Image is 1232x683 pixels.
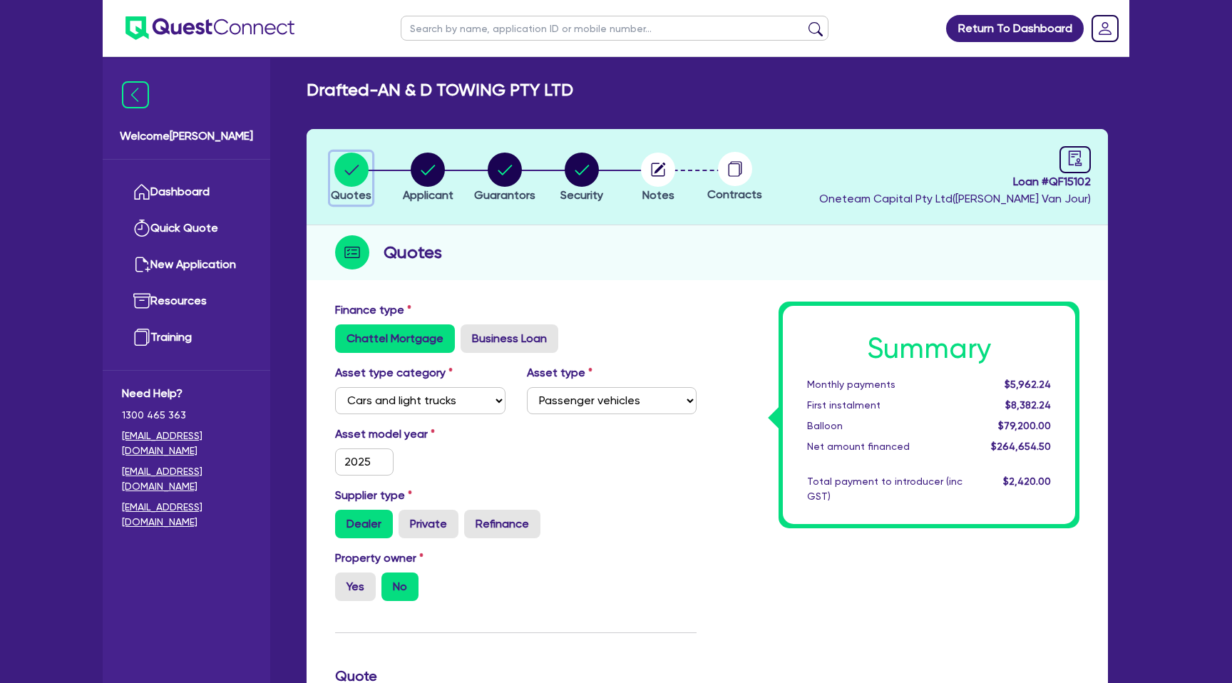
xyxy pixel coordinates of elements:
div: Balloon [796,418,973,433]
h1: Summary [807,332,1051,366]
button: Quotes [330,152,372,205]
a: [EMAIL_ADDRESS][DOMAIN_NAME] [122,464,251,494]
h2: Quotes [384,240,442,265]
a: Dropdown toggle [1087,10,1124,47]
a: Resources [122,283,251,319]
label: Asset type [527,364,592,381]
img: step-icon [335,235,369,269]
div: First instalment [796,398,973,413]
img: icon-menu-close [122,81,149,108]
a: New Application [122,247,251,283]
button: Applicant [402,152,454,205]
span: Security [560,188,603,202]
label: Property owner [335,550,423,567]
span: $2,420.00 [1003,476,1051,487]
span: Oneteam Capital Pty Ltd ( [PERSON_NAME] Van Jour ) [819,192,1091,205]
a: Return To Dashboard [946,15,1084,42]
a: [EMAIL_ADDRESS][DOMAIN_NAME] [122,500,251,530]
div: Net amount financed [796,439,973,454]
label: Business Loan [461,324,558,353]
a: Dashboard [122,174,251,210]
span: Guarantors [474,188,535,202]
a: Training [122,319,251,356]
span: 1300 465 363 [122,408,251,423]
a: [EMAIL_ADDRESS][DOMAIN_NAME] [122,428,251,458]
label: Asset model year [324,426,516,443]
span: Loan # QF15102 [819,173,1091,190]
label: No [381,572,419,601]
img: new-application [133,256,150,273]
h2: Drafted - AN & D TOWING PTY LTD [307,80,573,101]
span: Notes [642,188,674,202]
div: Total payment to introducer (inc GST) [796,474,973,504]
a: Quick Quote [122,210,251,247]
label: Chattel Mortgage [335,324,455,353]
img: quest-connect-logo-blue [125,16,294,40]
label: Finance type [335,302,411,319]
button: Notes [640,152,676,205]
label: Dealer [335,510,393,538]
span: $264,654.50 [991,441,1051,452]
span: Quotes [331,188,371,202]
span: $8,382.24 [1005,399,1051,411]
label: Asset type category [335,364,453,381]
label: Refinance [464,510,540,538]
label: Private [399,510,458,538]
span: Applicant [403,188,453,202]
span: Need Help? [122,385,251,402]
input: Search by name, application ID or mobile number... [401,16,828,41]
div: Monthly payments [796,377,973,392]
span: $5,962.24 [1005,379,1051,390]
span: Welcome [PERSON_NAME] [120,128,253,145]
a: audit [1059,146,1091,173]
img: training [133,329,150,346]
img: resources [133,292,150,309]
button: Guarantors [473,152,536,205]
label: Yes [335,572,376,601]
label: Supplier type [335,487,412,504]
span: Contracts [707,188,762,201]
span: $79,200.00 [998,420,1051,431]
button: Security [560,152,604,205]
span: audit [1067,150,1083,166]
img: quick-quote [133,220,150,237]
